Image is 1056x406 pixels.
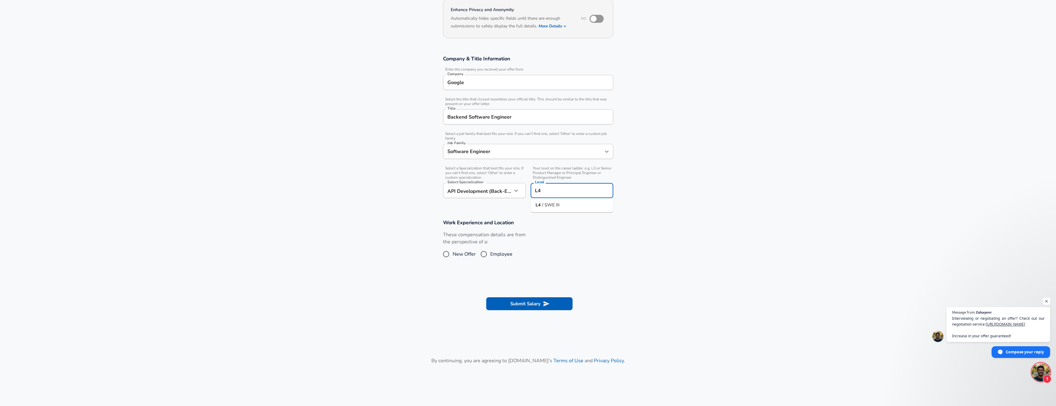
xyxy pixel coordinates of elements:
[446,78,610,87] input: Google
[535,180,544,184] label: Level
[553,357,583,364] a: Terms of Use
[952,315,1045,339] span: Interviewing or negotiating an offer? Check out our negotiation service: Increase in your offer g...
[1032,363,1050,381] div: Open chat
[952,311,975,314] span: Message from
[447,107,455,110] label: Title
[533,186,610,195] input: L3
[539,22,567,30] button: More Details
[536,202,542,208] strong: L4
[486,297,573,310] button: Submit Salary
[451,7,573,13] h4: Enhance Privacy and Anonymity
[531,166,613,180] span: Your level on the career ladder. e.g. L3 or Senior Product Manager or Principal Engineer or Disti...
[490,250,512,258] span: Employee
[1043,375,1051,383] span: 1
[453,250,476,258] span: New Offer
[451,15,573,30] h6: Automatically hides specific fields until there are enough submissions to safely display the full...
[447,141,466,145] label: Job Family
[446,147,601,156] input: Software Engineer
[542,202,560,208] span: / SWE III
[443,219,613,226] h3: Work Experience and Location
[1006,347,1044,357] span: Compose your reply
[443,183,512,198] div: API Development (Back-End)
[443,132,613,141] span: Select a job family that best fits your role. If you can't find one, select 'Other' to enter a cu...
[594,357,624,364] a: Privacy Policy
[447,72,463,76] label: Company
[602,147,611,156] button: Open
[446,112,610,122] input: Software Engineer
[443,166,526,180] span: Select a Specialization that best fits your role. If you can't find one, select 'Other' to enter ...
[443,97,613,106] span: Select the title that closest resembles your official title. This should be similar to the title ...
[447,180,483,184] label: Select Specialization
[443,67,613,72] span: Enter the company you received your offer from
[581,16,586,21] span: No
[443,231,526,246] label: These compensation details are from the perspective of a:
[976,311,992,314] span: Zuhayeer
[443,55,613,62] h3: Company & Title Information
